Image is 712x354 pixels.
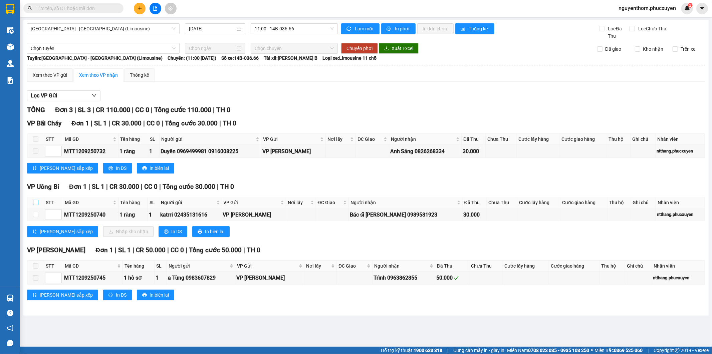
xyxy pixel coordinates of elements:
span: Loại xe: Limousine 11 chỗ [322,54,377,62]
div: 30.000 [463,147,485,155]
th: Ghi chú [631,134,656,145]
input: Tìm tên, số ĐT hoặc mã đơn [37,5,115,12]
td: VP Dương Đình Nghệ [222,208,286,221]
span: printer [108,293,113,298]
button: printerIn phơi [381,23,416,34]
div: 1 hồ sơ [124,274,154,282]
span: Làm mới [355,25,374,32]
span: | [132,106,134,114]
span: ⚪️ [591,349,593,352]
button: syncLàm mới [341,23,380,34]
th: Cước lấy hàng [503,261,549,272]
span: Tổng cước 50.000 [189,246,242,254]
span: Trên xe [678,45,698,53]
button: In đơn chọn [417,23,454,34]
button: sort-ascending[PERSON_NAME] sắp xếp [27,290,98,300]
th: Cước giao hàng [560,134,607,145]
span: VP [PERSON_NAME] [27,246,85,254]
th: Tên hàng [118,134,148,145]
span: Mã GD [65,135,111,143]
span: Người gửi [169,262,228,270]
div: ntthang.phucxuyen [657,211,704,218]
span: printer [164,229,169,235]
span: Đơn 1 [69,183,87,191]
button: Lọc VP Gửi [27,90,100,101]
span: | [88,183,90,191]
span: In biên lai [205,228,224,235]
div: Duyên 0969499981 0916008225 [161,147,260,155]
span: Người nhận [374,262,428,270]
span: 2 [689,3,691,8]
span: Tổng cước 110.000 [154,106,211,114]
th: Ghi chú [625,261,652,272]
span: ĐC Giao [358,135,382,143]
span: aim [168,6,173,11]
strong: 024 3236 3236 - [3,25,67,37]
span: notification [7,325,13,331]
span: | [143,119,145,127]
span: TH 0 [220,183,234,191]
span: Gửi hàng Hạ Long: Hotline: [6,45,64,62]
button: sort-ascending[PERSON_NAME] sắp xếp [27,163,98,173]
div: MTT1209250745 [64,274,122,282]
button: Chuyển phơi [341,43,378,54]
span: 11:00 - 14B-036.66 [255,24,333,34]
span: Thống kê [469,25,489,32]
img: warehouse-icon [7,60,14,67]
th: Chưa Thu [487,197,517,208]
div: 50.000 [436,274,468,282]
div: katrri 02435131616 [160,211,220,219]
div: ntthang.phucxuyen [653,275,704,281]
strong: Công ty TNHH Phúc Xuyên [7,3,63,18]
div: 1 [156,274,166,282]
th: Cước lấy hàng [517,197,560,208]
span: Miền Nam [507,347,589,354]
span: | [115,246,116,254]
th: Cước lấy hàng [517,134,560,145]
span: Miền Bắc [595,347,643,354]
span: Lọc Đã Thu [606,25,630,40]
span: CR 110.000 [96,106,130,114]
span: TH 0 [247,246,260,254]
span: CC 0 [144,183,158,191]
span: check [454,275,459,281]
span: TH 0 [223,119,236,127]
th: Tên hàng [118,197,148,208]
span: CR 30.000 [109,183,139,191]
div: ntthang.phucxuyen [657,148,704,154]
span: Tổng cước 30.000 [165,119,218,127]
th: SL [148,197,159,208]
span: VP Bãi Cháy [27,119,61,127]
button: printerIn biên lai [192,226,230,237]
span: CC 0 [147,119,160,127]
span: sort-ascending [32,229,37,235]
span: download [384,46,389,51]
span: sort-ascending [32,166,37,171]
span: Người gửi [162,135,255,143]
span: | [217,183,219,191]
span: Số xe: 14B-036.66 [221,54,259,62]
div: 1 [149,147,158,155]
span: Người nhận [391,135,455,143]
button: printerIn DS [103,290,132,300]
span: CR 50.000 [136,246,166,254]
span: | [92,106,94,114]
span: ĐC Giao [318,199,342,206]
span: search [28,6,32,11]
th: Đã Thu [435,261,469,272]
span: Nơi lấy [306,262,330,270]
div: Thống kê [130,71,149,79]
th: Cước giao hàng [549,261,600,272]
span: Đơn 1 [71,119,89,127]
span: question-circle [7,310,13,316]
button: printerIn biên lai [137,290,174,300]
img: logo-vxr [6,4,14,14]
span: SL 1 [92,183,104,191]
span: message [7,340,13,346]
button: file-add [150,3,161,14]
td: VP Dương Đình Nghệ [235,272,304,285]
span: Người gửi [161,199,215,206]
span: | [151,106,153,114]
span: Gửi hàng [GEOGRAPHIC_DATA]: Hotline: [3,19,67,43]
button: bar-chartThống kê [455,23,494,34]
